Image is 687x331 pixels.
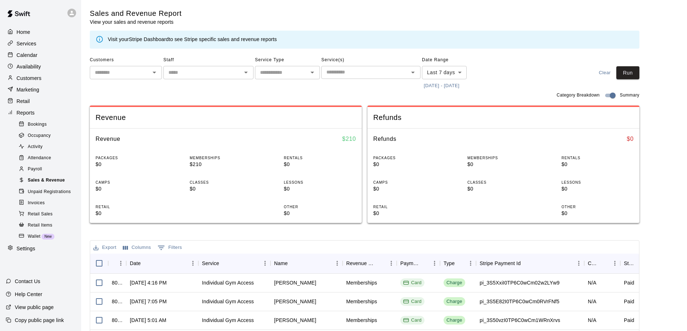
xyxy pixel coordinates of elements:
[444,253,455,273] div: Type
[17,164,78,174] div: Payroll
[284,180,356,185] p: LESSONS
[346,279,377,286] div: Memberships
[624,253,635,273] div: Status
[480,298,559,305] div: pi_3S5E82I0TP6C0wCm0RVrFNf5
[624,279,634,286] div: Paid
[188,258,198,269] button: Menu
[620,253,656,273] div: Status
[6,73,75,84] a: Customers
[635,258,646,268] button: Sort
[115,258,126,269] button: Menu
[17,40,36,47] p: Services
[130,298,167,305] div: Sep 8, 2025, 7:05 PM
[108,36,277,44] div: Visit your to see Stripe specific sales and revenue reports
[149,67,159,77] button: Open
[386,258,397,269] button: Menu
[373,155,445,161] p: PACKAGES
[96,113,356,122] span: Revenue
[96,180,168,185] p: CAMPS
[17,175,78,185] div: Sales & Revenue
[190,185,262,193] p: $0
[130,253,141,273] div: Date
[480,317,560,324] div: pi_3S50vzI0TP6C0wCm1WRnXrvs
[446,279,462,286] div: Charge
[284,161,356,168] p: $0
[6,50,75,61] a: Calendar
[219,258,229,268] button: Sort
[6,61,75,72] a: Availability
[446,317,462,324] div: Charge
[467,185,540,193] p: $0
[17,98,30,105] p: Retail
[41,234,54,238] span: New
[17,186,81,197] a: Unpaid Registrations
[90,54,162,66] span: Customers
[6,96,75,107] a: Retail
[156,242,184,254] button: Show filters
[17,231,81,242] a: WalletNew
[274,298,316,305] div: Nicolas Pierce
[121,242,153,253] button: Select columns
[467,155,540,161] p: MEMBERSHIPS
[373,180,445,185] p: CAMPS
[446,298,462,305] div: Charge
[599,258,609,268] button: Sort
[616,66,639,80] button: Run
[624,317,634,324] div: Paid
[373,134,396,144] h6: Refunds
[90,18,182,26] p: View your sales and revenue reports
[96,161,168,168] p: $0
[440,253,476,273] div: Type
[588,253,599,273] div: Coupon
[17,175,81,186] a: Sales & Revenue
[274,253,288,273] div: Name
[15,304,54,311] p: View public page
[28,222,52,229] span: Retail Items
[241,67,251,77] button: Open
[6,107,75,118] div: Reports
[593,66,616,80] button: Clear
[17,131,78,141] div: Occupancy
[6,38,75,49] a: Services
[17,28,30,36] p: Home
[397,253,440,273] div: Payment Method
[28,132,51,139] span: Occupancy
[373,210,445,217] p: $0
[28,233,40,240] span: Wallet
[163,54,254,66] span: Staff
[562,204,634,210] p: OTHER
[202,279,254,286] div: Individual Gym Access
[609,258,620,269] button: Menu
[130,279,167,286] div: Sep 9, 2025, 4:16 PM
[403,298,422,305] div: Card
[376,258,386,268] button: Sort
[6,84,75,95] a: Marketing
[6,243,75,254] a: Settings
[521,258,531,268] button: Sort
[408,67,418,77] button: Open
[562,185,634,193] p: $0
[17,220,81,231] a: Retail Items
[190,161,262,168] p: $210
[588,279,596,286] div: N/A
[584,253,620,273] div: Coupon
[17,120,78,130] div: Bookings
[620,92,639,99] span: Summary
[557,92,600,99] span: Category Breakdown
[17,119,81,130] a: Bookings
[307,67,317,77] button: Open
[28,143,43,151] span: Activity
[480,279,560,286] div: pi_3S5XxiI0TP6C0wCm02w2LYw9
[17,52,38,59] p: Calendar
[202,298,254,305] div: Individual Gym Access
[588,317,596,324] div: N/A
[270,253,343,273] div: Name
[15,291,42,298] p: Help Center
[284,210,356,217] p: $0
[108,253,126,273] div: InvoiceId
[373,161,445,168] p: $0
[28,155,51,162] span: Attendance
